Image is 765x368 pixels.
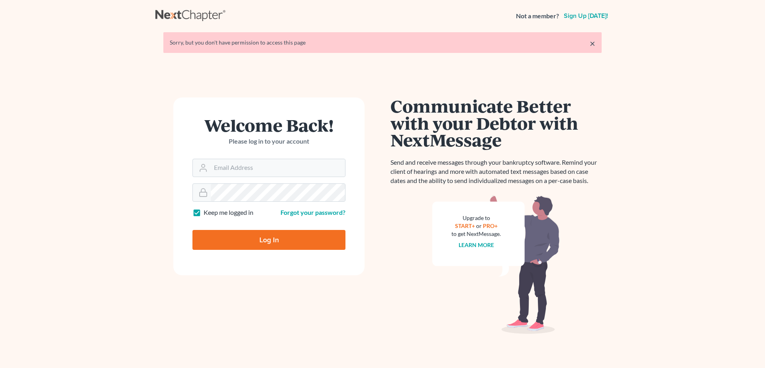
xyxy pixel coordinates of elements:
[390,158,602,185] p: Send and receive messages through your bankruptcy software. Remind your client of hearings and mo...
[170,39,595,47] div: Sorry, but you don't have permission to access this page
[192,117,345,134] h1: Welcome Back!
[192,230,345,250] input: Log In
[204,208,253,217] label: Keep me logged in
[459,241,494,248] a: Learn more
[280,208,345,216] a: Forgot your password?
[483,222,498,229] a: PRO+
[476,222,482,229] span: or
[451,214,501,222] div: Upgrade to
[590,39,595,48] a: ×
[390,97,602,148] h1: Communicate Better with your Debtor with NextMessage
[516,12,559,21] strong: Not a member?
[211,159,345,177] input: Email Address
[451,230,501,238] div: to get NextMessage.
[432,195,560,334] img: nextmessage_bg-59042aed3d76b12b5cd301f8e5b87938c9018125f34e5fa2b7a6b67550977c72.svg
[192,137,345,146] p: Please log in to your account
[562,13,610,19] a: Sign up [DATE]!
[455,222,475,229] a: START+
